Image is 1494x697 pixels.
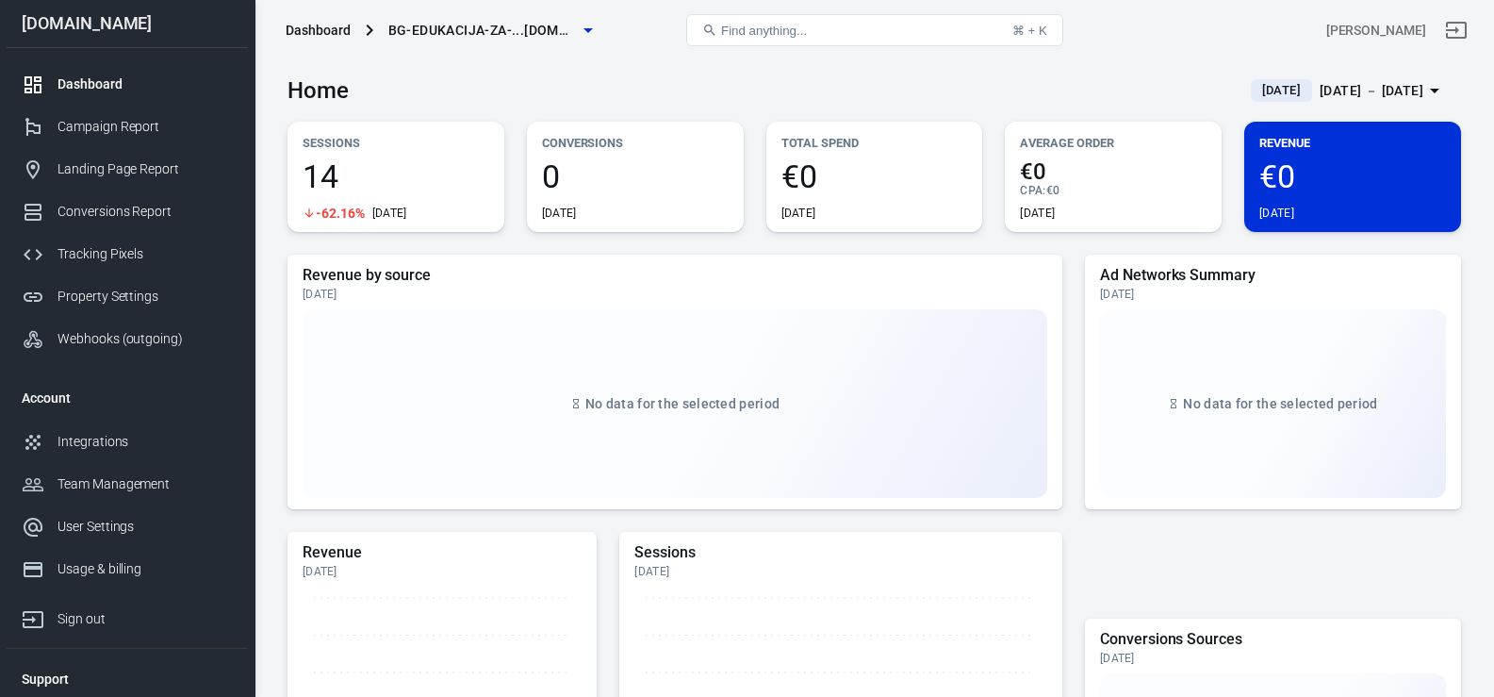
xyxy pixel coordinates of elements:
div: Property Settings [57,287,233,307]
a: Tracking Pixels [7,233,248,275]
div: Tracking Pixels [57,244,233,264]
li: Account [7,375,248,421]
div: [DATE] [303,287,1047,302]
h5: Revenue [303,543,582,562]
span: [DATE] [1255,81,1308,100]
a: Webhooks (outgoing) [7,318,248,360]
div: [DATE] － [DATE] [1320,79,1423,103]
span: €0 [1259,160,1446,192]
div: [DATE] [634,564,1046,579]
div: Integrations [57,432,233,452]
a: Integrations [7,421,248,463]
div: Campaign Report [57,117,233,137]
div: Account id: aTnV2ZTu [1326,21,1426,41]
div: [DATE] [542,206,577,221]
button: bg-edukacija-za-...[DOMAIN_NAME] [381,13,599,48]
h5: Revenue by source [303,266,1047,285]
div: Webhooks (outgoing) [57,329,233,349]
span: -62.16% [316,207,365,220]
button: [DATE][DATE] － [DATE] [1236,75,1461,107]
div: [DATE] [303,564,582,579]
div: [DATE] [372,206,407,221]
a: Campaign Report [7,106,248,148]
a: Sign out [7,590,248,640]
a: Team Management [7,463,248,506]
span: No data for the selected period [1183,396,1377,411]
h5: Sessions [634,543,1046,562]
div: User Settings [57,517,233,537]
span: bg-edukacija-za-frizere.com [388,19,577,42]
div: [DATE] [1100,651,1446,666]
p: Revenue [1259,133,1446,153]
span: No data for the selected period [585,396,780,411]
span: 0 [542,160,729,192]
a: Usage & billing [7,548,248,590]
h3: Home [287,77,349,104]
p: Total Spend [781,133,968,153]
button: Find anything...⌘ + K [686,14,1063,46]
div: Team Management [57,474,233,494]
div: ⌘ + K [1012,24,1047,38]
div: Dashboard [286,21,351,40]
span: Find anything... [721,24,807,38]
div: Usage & billing [57,559,233,579]
p: Average Order [1020,133,1207,153]
a: User Settings [7,506,248,548]
h5: Conversions Sources [1100,630,1446,649]
a: Landing Page Report [7,148,248,191]
span: 14 [303,160,489,192]
a: Property Settings [7,275,248,318]
span: €0 [1046,184,1059,197]
h5: Ad Networks Summary [1100,266,1446,285]
div: [DATE] [1259,206,1294,221]
div: [DATE] [781,206,816,221]
div: [DATE] [1100,287,1446,302]
a: Sign out [1434,8,1479,53]
div: Sign out [57,609,233,629]
span: €0 [781,160,968,192]
div: [DATE] [1020,206,1055,221]
div: Landing Page Report [57,159,233,179]
div: Conversions Report [57,202,233,222]
span: CPA : [1020,184,1045,197]
p: Conversions [542,133,729,153]
p: Sessions [303,133,489,153]
a: Dashboard [7,63,248,106]
div: [DOMAIN_NAME] [7,15,248,32]
span: €0 [1020,160,1207,183]
div: Dashboard [57,75,233,94]
a: Conversions Report [7,191,248,233]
